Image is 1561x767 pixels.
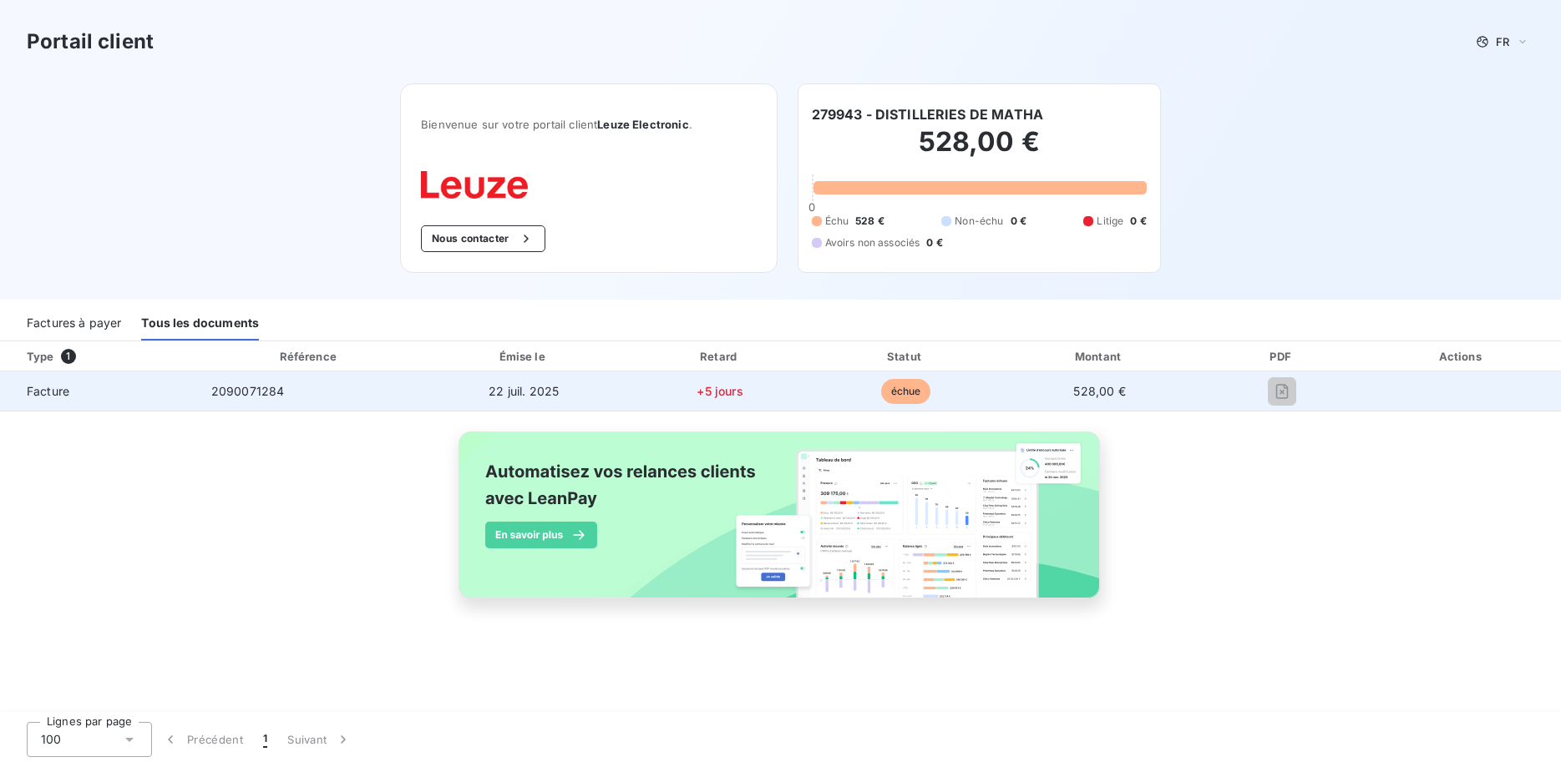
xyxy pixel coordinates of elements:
h3: Portail client [27,27,154,57]
span: 0 [808,200,815,214]
img: Company logo [421,171,528,199]
span: Litige [1097,214,1123,229]
span: Bienvenue sur votre portail client . [421,118,756,131]
span: 100 [41,731,61,748]
div: Factures à payer [27,305,121,341]
div: Statut [818,348,995,365]
span: 1 [263,731,267,748]
div: Actions [1366,348,1558,365]
span: Leuze Electronic [597,118,688,131]
img: banner [443,421,1118,627]
span: Non-échu [955,214,1003,229]
div: Référence [280,350,337,363]
h6: 279943 - DISTILLERIES DE MATHA [812,104,1044,124]
h2: 528,00 € [812,125,1147,175]
span: 0 € [1130,214,1146,229]
div: Type [17,348,195,365]
button: Précédent [152,722,253,757]
span: 0 € [926,235,942,250]
div: PDF [1205,348,1360,365]
span: 22 juil. 2025 [489,384,559,398]
span: 0 € [1011,214,1026,229]
div: Émise le [425,348,623,365]
div: Montant [1001,348,1199,365]
button: Nous contacter [421,225,545,252]
button: Suivant [277,722,362,757]
span: FR [1496,35,1509,48]
div: Retard [630,348,811,365]
span: 2090071284 [211,384,285,398]
span: Facture [13,383,185,400]
button: 1 [253,722,277,757]
span: 1 [61,349,76,364]
span: 528 € [855,214,884,229]
span: +5 jours [697,384,742,398]
span: Échu [825,214,849,229]
span: échue [881,379,931,404]
div: Tous les documents [141,305,259,341]
span: Avoirs non associés [825,235,920,250]
span: 528,00 € [1073,384,1125,398]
